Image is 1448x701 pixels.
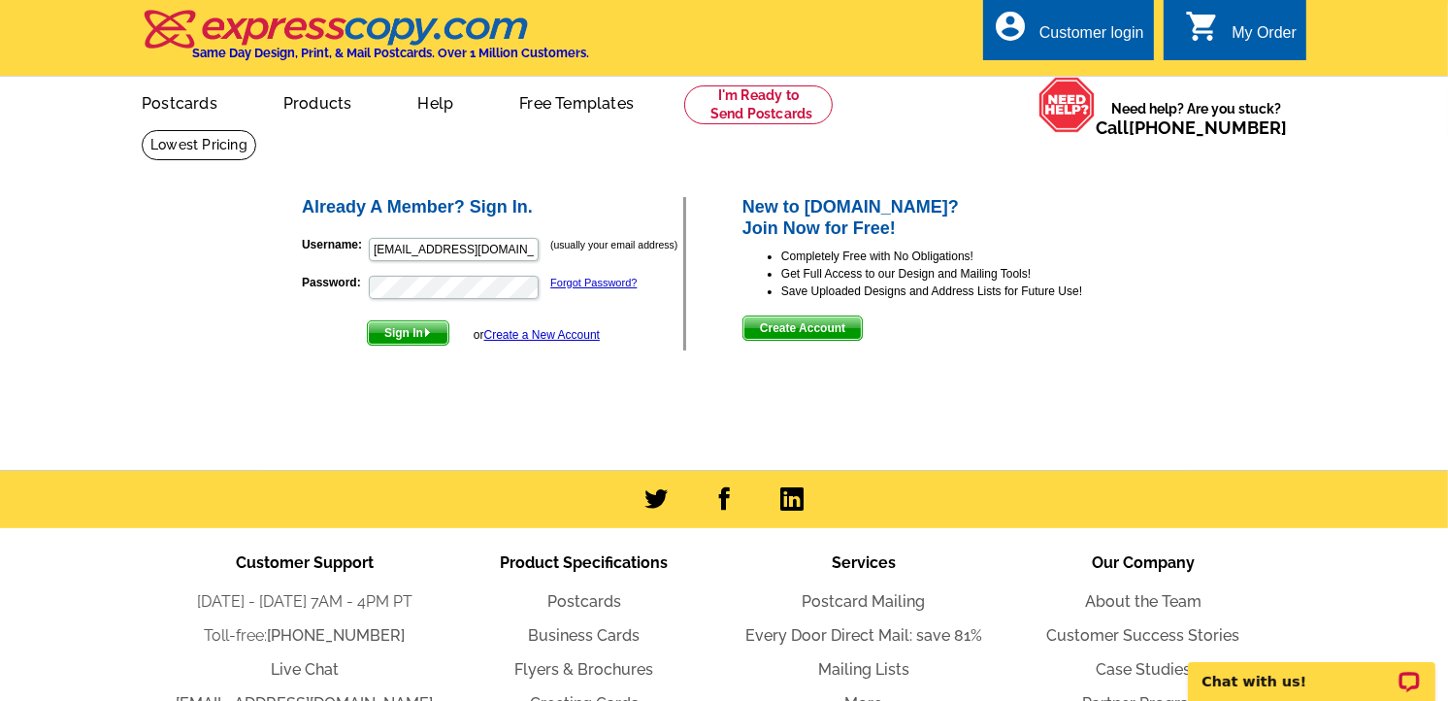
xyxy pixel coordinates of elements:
[1092,553,1195,572] span: Our Company
[742,197,1149,239] h2: New to [DOMAIN_NAME]? Join Now for Free!
[1232,24,1297,51] div: My Order
[501,553,669,572] span: Product Specifications
[1047,626,1240,645] a: Customer Success Stories
[302,274,367,291] label: Password:
[474,326,600,344] div: or
[743,317,862,340] span: Create Account
[423,328,432,337] img: button-next-arrow-white.png
[1096,117,1287,138] span: Call
[993,21,1144,46] a: account_circle Customer login
[1185,21,1297,46] a: shopping_cart My Order
[142,23,589,60] a: Same Day Design, Print, & Mail Postcards. Over 1 Million Customers.
[268,626,406,645] a: [PHONE_NUMBER]
[484,328,600,342] a: Create a New Account
[111,79,248,124] a: Postcards
[547,592,621,611] a: Postcards
[1038,77,1096,133] img: help
[1096,660,1191,679] a: Case Studies
[993,9,1028,44] i: account_circle
[781,265,1149,283] li: Get Full Access to our Design and Mailing Tools!
[781,248,1149,265] li: Completely Free with No Obligations!
[1039,24,1144,51] div: Customer login
[386,79,484,124] a: Help
[818,660,909,679] a: Mailing Lists
[550,239,677,250] small: (usually your email address)
[742,316,863,341] button: Create Account
[781,283,1149,300] li: Save Uploaded Designs and Address Lists for Future Use!
[165,624,444,648] li: Toll-free:
[488,79,665,124] a: Free Templates
[1185,9,1220,44] i: shopping_cart
[271,660,339,679] a: Live Chat
[1085,592,1201,611] a: About the Team
[1129,117,1287,138] a: [PHONE_NUMBER]
[832,553,896,572] span: Services
[165,590,444,614] li: [DATE] - [DATE] 7AM - 4PM PT
[368,321,448,345] span: Sign In
[515,660,654,679] a: Flyers & Brochures
[529,626,641,645] a: Business Cards
[367,320,449,346] button: Sign In
[236,553,374,572] span: Customer Support
[550,277,637,288] a: Forgot Password?
[252,79,383,124] a: Products
[745,626,982,645] a: Every Door Direct Mail: save 81%
[302,197,683,218] h2: Already A Member? Sign In.
[803,592,926,611] a: Postcard Mailing
[302,236,367,253] label: Username:
[192,46,589,60] h4: Same Day Design, Print, & Mail Postcards. Over 1 Million Customers.
[1175,640,1448,701] iframe: LiveChat chat widget
[1096,99,1297,138] span: Need help? Are you stuck?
